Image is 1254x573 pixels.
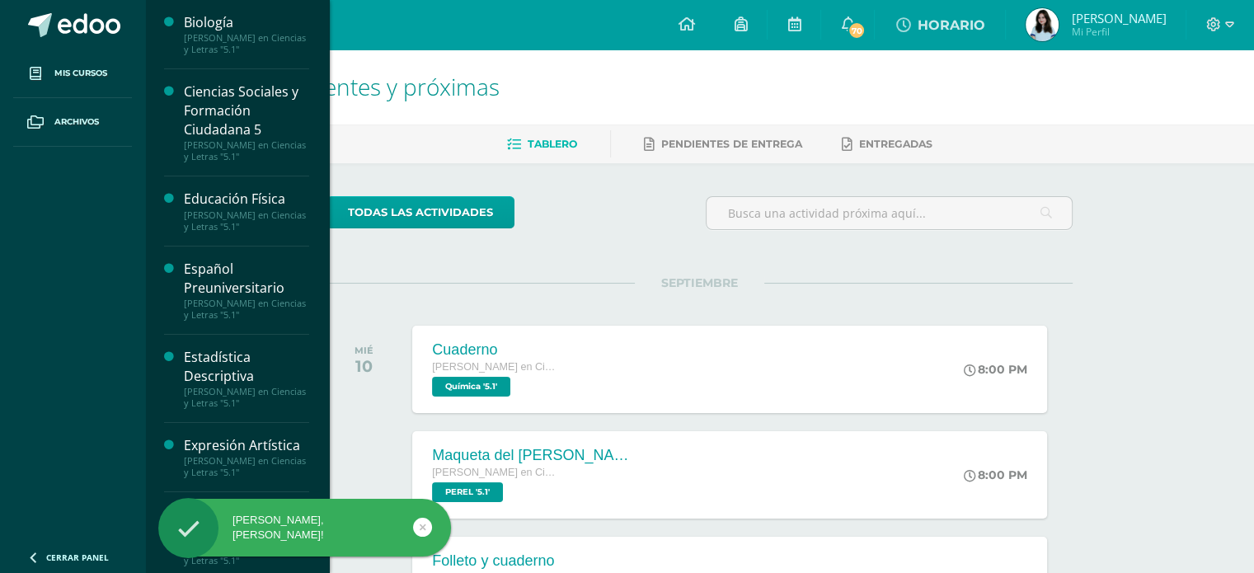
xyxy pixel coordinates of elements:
div: MIÉ [355,345,373,356]
div: Cuaderno [432,341,556,359]
div: [PERSON_NAME] en Ciencias y Letras "5.1" [184,139,309,162]
img: 4a8f2d568a67eeac49c5c4e004588209.png [1026,8,1059,41]
a: Pendientes de entrega [644,131,802,157]
span: Mis cursos [54,67,107,80]
div: 10 [355,356,373,376]
a: Tablero [507,131,577,157]
span: Actividades recientes y próximas [165,71,500,102]
span: Mi Perfil [1071,25,1166,39]
input: Busca una actividad próxima aquí... [707,197,1072,229]
div: Estadística Descriptiva [184,348,309,386]
a: Expresión Artística[PERSON_NAME] en Ciencias y Letras "5.1" [184,436,309,478]
div: [PERSON_NAME] en Ciencias y Letras "5.1" [184,455,309,478]
div: 8:00 PM [964,467,1027,482]
span: PEREL '5.1' [432,482,503,502]
span: Archivos [54,115,99,129]
div: [PERSON_NAME] en Ciencias y Letras "5.1" [184,298,309,321]
a: Estadística Descriptiva[PERSON_NAME] en Ciencias y Letras "5.1" [184,348,309,409]
div: Folleto y cuaderno [432,552,556,570]
span: Química '5.1' [432,377,510,397]
div: Biología [184,13,309,32]
span: Pendientes de entrega [661,138,802,150]
a: Español Preuniversitario[PERSON_NAME] en Ciencias y Letras "5.1" [184,260,309,321]
div: 8:00 PM [964,362,1027,377]
span: Tablero [528,138,577,150]
div: [PERSON_NAME] en Ciencias y Letras "5.1" [184,32,309,55]
a: Archivos [13,98,132,147]
span: [PERSON_NAME] en Ciencias y Letras [432,361,556,373]
div: [PERSON_NAME] en Ciencias y Letras "5.1" [184,386,309,409]
span: HORARIO [917,17,984,33]
a: Biología[PERSON_NAME] en Ciencias y Letras "5.1" [184,13,309,55]
a: Entregadas [842,131,932,157]
a: Mis cursos [13,49,132,98]
div: [PERSON_NAME] en Ciencias y Letras "5.1" [184,209,309,232]
a: Ciencias Sociales y Formación Ciudadana 5[PERSON_NAME] en Ciencias y Letras "5.1" [184,82,309,162]
div: Ciencias Sociales y Formación Ciudadana 5 [184,82,309,139]
span: SEPTIEMBRE [635,275,764,290]
span: Cerrar panel [46,552,109,563]
span: Entregadas [859,138,932,150]
div: Español Preuniversitario [184,260,309,298]
div: [PERSON_NAME], [PERSON_NAME]! [158,513,451,542]
div: Educación Física [184,190,309,209]
div: Expresión Artística [184,436,309,455]
span: [PERSON_NAME] [1071,10,1166,26]
span: 70 [848,21,866,40]
a: todas las Actividades [326,196,514,228]
div: Maqueta del [PERSON_NAME][DATE] [432,447,630,464]
span: [PERSON_NAME] en Ciencias y Letras [432,467,556,478]
a: Educación Física[PERSON_NAME] en Ciencias y Letras "5.1" [184,190,309,232]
